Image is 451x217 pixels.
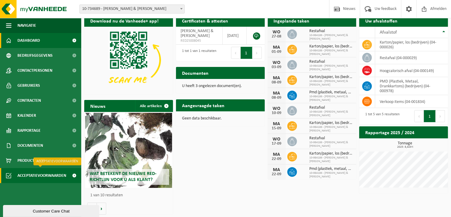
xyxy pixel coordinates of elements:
div: 27-08 [271,35,283,39]
span: Contracten [17,93,41,108]
span: 10-984186 - [PERSON_NAME] & [PERSON_NAME] [310,80,354,87]
h2: Uw afvalstoffen [359,15,403,26]
a: Bekijk rapportage [403,138,447,150]
span: Navigatie [17,18,36,33]
div: 01-09 [271,50,283,54]
td: karton/papier, los (bedrijven) (04-000026) [375,38,448,51]
span: 10-984186 - [PERSON_NAME] & [PERSON_NAME] [310,110,354,117]
span: 10-984186 - [PERSON_NAME] & [PERSON_NAME] [310,141,354,148]
div: 1 tot 5 van 5 resultaten [362,110,400,123]
img: Download de VHEPlus App [84,27,173,93]
div: 1 tot 1 van 1 resultaten [179,46,216,59]
span: Gebruikers [17,78,40,93]
button: Vorige [87,203,97,215]
span: Bedrijfsgegevens [17,48,53,63]
span: Karton/papier, los (bedrijven) [310,151,354,156]
button: Volgende [97,203,106,215]
button: Previous [414,110,424,122]
h2: Aangevraagde taken [176,99,230,111]
h2: Certificaten & attesten [176,15,234,26]
span: RED25008045 [181,38,218,43]
div: MA [271,167,283,172]
div: 08-09 [271,80,283,85]
span: 10-984186 - [PERSON_NAME] & [PERSON_NAME] [310,125,354,133]
td: verkoop items (04-001834) [375,95,448,108]
div: 22-09 [271,157,283,161]
h2: Ingeplande taken [268,15,316,26]
span: 10-984186 - [PERSON_NAME] & [PERSON_NAME] [310,156,354,163]
h2: Rapportage 2025 / 2024 [359,126,420,138]
span: Pmd (plastiek, metaal, drankkartons) (bedrijven) [310,167,354,171]
span: 10-984186 - [PERSON_NAME] & [PERSON_NAME] [310,49,354,56]
td: [DATE] [223,27,247,45]
span: Karton/papier, los (bedrijven) [310,121,354,125]
span: Product Shop [17,153,45,168]
span: 10-984186 - [PERSON_NAME] & [PERSON_NAME] [310,34,354,41]
div: 15-09 [271,126,283,131]
div: 22-09 [271,172,283,176]
p: U heeft 3 ongelezen document(en). [182,84,259,88]
div: WO [271,106,283,111]
div: 10-09 [271,111,283,115]
td: hoogcalorisch afval (04-000149) [375,64,448,77]
span: Wat betekent de nieuwe RED-richtlijn voor u als klant? [90,171,156,182]
a: Alle artikelen [135,100,172,112]
span: Kalender [17,108,36,123]
p: Geen data beschikbaar. [182,116,259,121]
span: 2025: 8,829 t [362,146,448,149]
p: 1 van 10 resultaten [90,193,170,197]
div: MA [271,45,283,50]
span: Afvalstof [380,30,397,35]
button: Next [436,110,445,122]
div: MA [271,152,283,157]
span: Dashboard [17,33,40,48]
button: Previous [231,47,241,59]
h2: Nieuws [84,100,111,112]
span: 10-984186 - [PERSON_NAME] & [PERSON_NAME] [310,95,354,102]
span: Restafval [310,29,354,34]
div: 03-09 [271,65,283,69]
td: PMD (Plastiek, Metaal, Drankkartons) (bedrijven) (04-000978) [375,77,448,95]
span: Documenten [17,138,43,153]
span: Restafval [310,136,354,141]
span: Karton/papier, los (bedrijven) [310,75,354,80]
span: Rapportage [17,123,41,138]
a: Wat betekent de nieuwe RED-richtlijn voor u als klant? [85,113,172,188]
button: Next [252,47,262,59]
div: 08-09 [271,96,283,100]
div: WO [271,137,283,142]
h3: Tonnage [362,141,448,149]
span: Contactpersonen [17,63,52,78]
span: Pmd (plastiek, metaal, drankkartons) (bedrijven) [310,90,354,95]
span: Karton/papier, los (bedrijven) [310,44,354,49]
td: restafval (04-000029) [375,51,448,64]
div: WO [271,60,283,65]
h2: Download nu de Vanheede+ app! [84,15,165,26]
span: Acceptatievoorwaarden [17,168,66,183]
span: 10-984186 - [PERSON_NAME] & [PERSON_NAME] [310,171,354,179]
span: Restafval [310,105,354,110]
div: MA [271,122,283,126]
div: MA [271,91,283,96]
div: WO [271,30,283,35]
span: [PERSON_NAME] & [PERSON_NAME] [181,29,214,38]
span: Restafval [310,59,354,64]
div: 17-09 [271,142,283,146]
button: 1 [241,47,252,59]
span: 10-734689 - ROGER & ROGER - MOUSCRON [79,5,185,14]
button: 1 [424,110,436,122]
span: 10-984186 - [PERSON_NAME] & [PERSON_NAME] [310,64,354,71]
div: MA [271,76,283,80]
h2: Documenten [176,67,215,79]
span: 10-734689 - ROGER & ROGER - MOUSCRON [80,5,184,13]
iframe: chat widget [3,204,100,217]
